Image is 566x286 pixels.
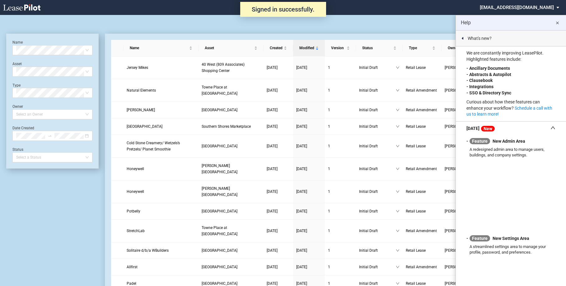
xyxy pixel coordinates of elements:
[445,228,478,234] span: [PERSON_NAME]
[202,85,237,96] span: Towne Place at Greenbrier
[406,167,437,171] span: Retail Amendment
[406,229,437,233] span: Retail Amendment
[267,64,290,71] a: [DATE]
[267,167,278,171] span: [DATE]
[267,123,290,130] a: [DATE]
[328,189,330,194] span: 1
[296,229,307,233] span: [DATE]
[406,264,438,270] a: Retail Amendment
[202,186,237,197] span: Herndon Parkway
[267,281,278,286] span: [DATE]
[296,65,307,70] span: [DATE]
[127,167,144,171] span: Honeywell
[267,247,290,254] a: [DATE]
[445,143,478,149] span: [PERSON_NAME]
[296,188,322,195] a: [DATE]
[127,88,156,93] span: Natural Elements
[328,124,330,129] span: 1
[296,208,322,214] a: [DATE]
[396,190,400,193] span: down
[328,65,330,70] span: 1
[328,248,330,253] span: 1
[328,209,330,213] span: 1
[396,167,400,171] span: down
[328,88,330,93] span: 1
[396,108,400,112] span: down
[127,188,195,195] a: Honeywell
[362,45,392,51] span: Status
[202,62,245,73] span: 40 West (809 Associates) Shopping Center
[267,65,278,70] span: [DATE]
[124,40,199,56] th: Name
[406,247,438,254] a: Retail Lease
[331,45,345,51] span: Version
[445,166,478,172] span: [PERSON_NAME]
[406,108,437,112] span: Retail Amendment
[202,226,237,236] span: Towne Place at Greenbrier
[267,108,278,112] span: [DATE]
[396,229,400,233] span: down
[12,147,23,152] label: Status
[127,65,148,70] span: Jersey Mikes
[328,108,330,112] span: 1
[328,264,353,270] a: 1
[127,281,136,286] span: Padel
[328,64,353,71] a: 1
[127,229,145,233] span: StretchLab
[406,124,426,129] span: Retail Lease
[396,88,400,92] span: down
[267,166,290,172] a: [DATE]
[445,247,478,254] span: [PERSON_NAME]
[406,208,438,214] a: Retail Lease
[396,282,400,285] span: down
[296,189,307,194] span: [DATE]
[270,45,283,51] span: Created
[202,281,237,286] span: Commerce Centre
[406,87,438,93] a: Retail Amendment
[409,45,431,51] span: Type
[127,228,195,234] a: StretchLab
[406,281,426,286] span: Retail Lease
[127,247,195,254] a: Solitaire d/b/a WBuilders
[396,66,400,69] span: down
[127,166,195,172] a: Honeywell
[127,209,140,213] span: Potbelly
[127,189,144,194] span: Honeywell
[396,249,400,252] span: down
[328,143,353,149] a: 1
[299,45,314,51] span: Modified
[445,107,478,113] span: [PERSON_NAME]
[445,87,478,93] span: [PERSON_NAME]
[328,167,330,171] span: 1
[359,228,396,234] span: Initial Draft
[267,88,278,93] span: [DATE]
[12,104,23,109] label: Owner
[356,40,403,56] th: Status
[202,208,260,214] a: [GEOGRAPHIC_DATA]
[406,107,438,113] a: Retail Amendment
[296,107,322,113] a: [DATE]
[406,188,438,195] a: Retail Lease
[267,209,278,213] span: [DATE]
[359,208,396,214] span: Initial Draft
[267,228,290,234] a: [DATE]
[406,166,438,172] a: Retail Amendment
[240,2,326,17] div: Signed in successfully.
[328,229,330,233] span: 1
[359,247,396,254] span: Initial Draft
[267,248,278,253] span: [DATE]
[296,264,322,270] a: [DATE]
[202,84,260,97] a: Towne Place at [GEOGRAPHIC_DATA]
[296,87,322,93] a: [DATE]
[127,208,195,214] a: Potbelly
[406,189,426,194] span: Retail Lease
[296,64,322,71] a: [DATE]
[202,185,260,198] a: [PERSON_NAME][GEOGRAPHIC_DATA]
[202,247,260,254] a: [GEOGRAPHIC_DATA]
[202,164,237,174] span: Herndon Parkway
[406,65,426,70] span: Retail Lease
[267,188,290,195] a: [DATE]
[406,64,438,71] a: Retail Lease
[202,209,237,213] span: Yorktowne Plaza
[328,166,353,172] a: 1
